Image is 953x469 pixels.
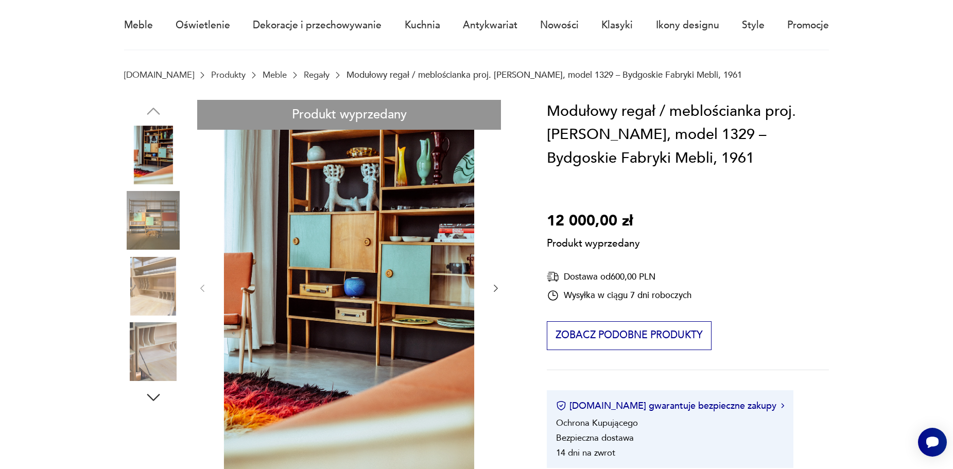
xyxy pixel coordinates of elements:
a: Kuchnia [405,2,440,49]
a: Dekoracje i przechowywanie [253,2,382,49]
a: [DOMAIN_NAME] [124,70,194,80]
a: Ikony designu [656,2,719,49]
a: Meble [124,2,153,49]
img: Ikona dostawy [547,270,559,283]
a: Oświetlenie [176,2,230,49]
a: Produkty [211,70,246,80]
div: Dostawa od 600,00 PLN [547,270,691,283]
li: Bezpieczna dostawa [556,432,634,444]
button: Zobacz podobne produkty [547,321,711,350]
iframe: Smartsupp widget button [918,428,947,457]
li: Ochrona Kupującego [556,417,638,429]
p: 12 000,00 zł [547,210,640,233]
p: Modułowy regał / meblościanka proj. [PERSON_NAME], model 1329 – Bydgoskie Fabryki Mebli, 1961 [346,70,742,80]
li: 14 dni na zwrot [556,447,615,459]
div: Wysyłka w ciągu 7 dni roboczych [547,289,691,302]
a: Promocje [787,2,829,49]
p: Produkt wyprzedany [547,233,640,251]
a: Regały [304,70,330,80]
a: Meble [263,70,287,80]
img: Ikona certyfikatu [556,401,566,411]
h1: Modułowy regał / meblościanka proj. [PERSON_NAME], model 1329 – Bydgoskie Fabryki Mebli, 1961 [547,100,829,170]
a: Style [742,2,765,49]
img: Ikona strzałki w prawo [781,403,784,408]
a: Klasyki [601,2,633,49]
a: Antykwariat [463,2,517,49]
a: Nowości [540,2,579,49]
button: [DOMAIN_NAME] gwarantuje bezpieczne zakupy [556,399,784,412]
